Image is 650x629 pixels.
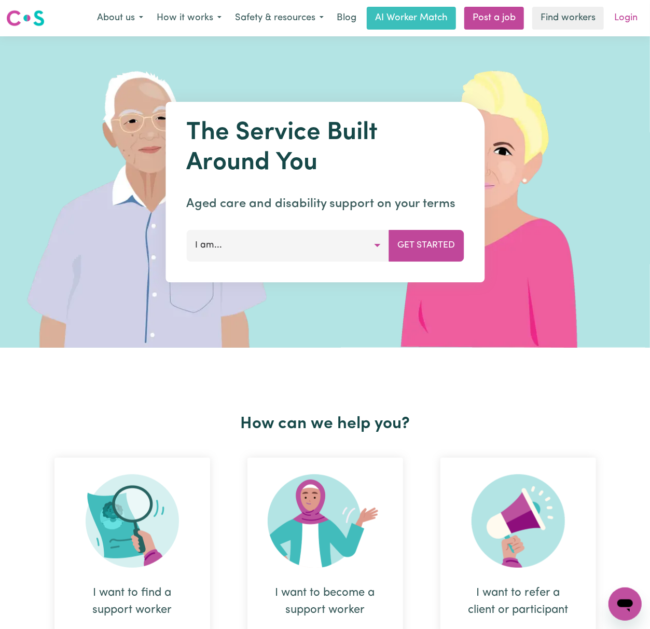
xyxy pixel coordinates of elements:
[90,7,150,29] button: About us
[330,7,363,30] a: Blog
[268,474,383,568] img: Become Worker
[6,6,45,30] a: Careseekers logo
[6,9,45,28] img: Careseekers logo
[186,195,464,213] p: Aged care and disability support on your terms
[367,7,456,30] a: AI Worker Match
[465,584,571,619] div: I want to refer a client or participant
[608,587,642,621] iframe: Button to launch messaging window
[186,118,464,178] h1: The Service Built Around You
[228,7,330,29] button: Safety & resources
[464,7,524,30] a: Post a job
[186,230,389,261] button: I am...
[86,474,179,568] img: Search
[532,7,604,30] a: Find workers
[608,7,644,30] a: Login
[79,584,185,619] div: I want to find a support worker
[272,584,378,619] div: I want to become a support worker
[389,230,464,261] button: Get Started
[150,7,228,29] button: How it works
[36,414,615,434] h2: How can we help you?
[472,474,565,568] img: Refer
